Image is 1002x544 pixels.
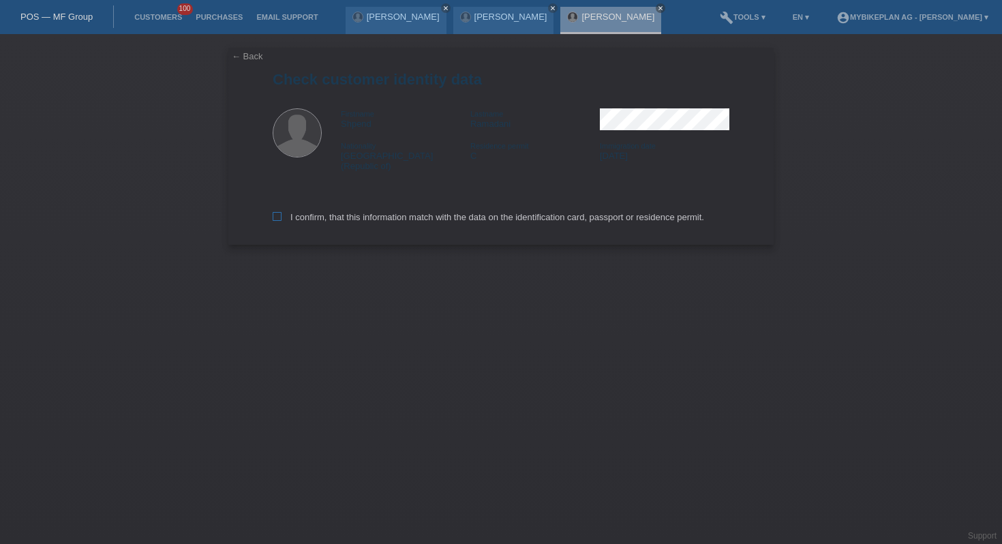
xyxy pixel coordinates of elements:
[249,13,324,21] a: Email Support
[441,3,451,13] a: close
[341,110,374,118] span: Firstname
[341,108,470,129] div: Shpend
[600,140,729,161] div: [DATE]
[600,142,656,150] span: Immigration date
[836,11,850,25] i: account_circle
[713,13,772,21] a: buildTools ▾
[20,12,93,22] a: POS — MF Group
[470,110,503,118] span: Lastname
[273,71,729,88] h1: Check customer identity data
[786,13,816,21] a: EN ▾
[367,12,440,22] a: [PERSON_NAME]
[341,142,376,150] span: Nationality
[177,3,194,15] span: 100
[470,142,529,150] span: Residence permit
[968,531,997,541] a: Support
[232,51,263,61] a: ← Back
[127,13,189,21] a: Customers
[442,5,449,12] i: close
[273,212,704,222] label: I confirm, that this information match with the data on the identification card, passport or resi...
[470,108,600,129] div: Ramadani
[656,3,665,13] a: close
[548,3,558,13] a: close
[657,5,664,12] i: close
[549,5,556,12] i: close
[720,11,733,25] i: build
[189,13,249,21] a: Purchases
[830,13,995,21] a: account_circleMybikeplan AG - [PERSON_NAME] ▾
[581,12,654,22] a: [PERSON_NAME]
[474,12,547,22] a: [PERSON_NAME]
[470,140,600,161] div: C
[341,140,470,171] div: [GEOGRAPHIC_DATA] (Republic of)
